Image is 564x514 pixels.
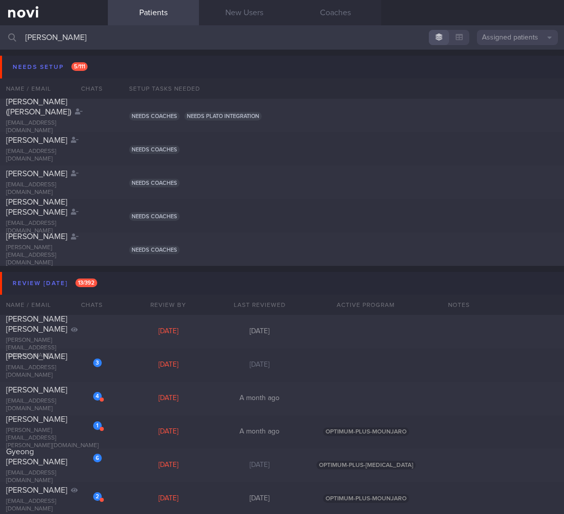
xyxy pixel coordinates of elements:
[6,448,67,466] span: Gyeong [PERSON_NAME]
[123,327,214,336] div: [DATE]
[6,337,102,360] div: [PERSON_NAME][EMAIL_ADDRESS][DOMAIN_NAME]
[214,461,305,470] div: [DATE]
[93,392,102,401] div: 4
[6,136,67,144] span: [PERSON_NAME]
[67,78,108,99] div: Chats
[10,276,100,290] div: Review [DATE]
[93,454,102,462] div: 6
[6,398,102,413] div: [EMAIL_ADDRESS][DOMAIN_NAME]
[129,246,180,254] span: Needs coaches
[129,179,180,187] span: Needs coaches
[123,494,214,503] div: [DATE]
[129,112,180,121] span: Needs coaches
[6,232,67,241] span: [PERSON_NAME]
[6,98,71,116] span: [PERSON_NAME] ([PERSON_NAME])
[184,112,262,121] span: Needs plato integration
[6,148,102,163] div: [EMAIL_ADDRESS][DOMAIN_NAME]
[214,494,305,503] div: [DATE]
[123,461,214,470] div: [DATE]
[214,361,305,370] div: [DATE]
[6,305,67,333] span: [PERSON_NAME] [PERSON_NAME] [PERSON_NAME]
[6,386,67,394] span: [PERSON_NAME]
[6,498,102,513] div: [EMAIL_ADDRESS][DOMAIN_NAME]
[6,220,102,235] div: [EMAIL_ADDRESS][DOMAIN_NAME]
[93,359,102,367] div: 3
[214,427,305,437] div: A month ago
[6,198,67,216] span: [PERSON_NAME] [PERSON_NAME]
[93,421,102,430] div: 1
[214,327,305,336] div: [DATE]
[6,486,67,494] span: [PERSON_NAME]
[129,212,180,221] span: Needs coaches
[6,364,102,379] div: [EMAIL_ADDRESS][DOMAIN_NAME]
[6,181,102,196] div: [EMAIL_ADDRESS][DOMAIN_NAME]
[6,244,102,267] div: [PERSON_NAME][EMAIL_ADDRESS][DOMAIN_NAME]
[123,295,214,315] div: Review By
[123,427,214,437] div: [DATE]
[6,170,67,178] span: [PERSON_NAME]
[123,78,564,99] div: Setup tasks needed
[129,145,180,154] span: Needs coaches
[6,427,102,450] div: [PERSON_NAME][EMAIL_ADDRESS][PERSON_NAME][DOMAIN_NAME]
[442,295,564,315] div: Notes
[6,352,67,361] span: [PERSON_NAME]
[323,494,409,503] span: OPTIMUM-PLUS-MOUNJARO
[71,62,88,71] span: 5 / 111
[323,427,409,436] span: OPTIMUM-PLUS-MOUNJARO
[6,120,102,135] div: [EMAIL_ADDRESS][DOMAIN_NAME]
[316,461,416,469] span: OPTIMUM-PLUS-[MEDICAL_DATA]
[93,492,102,501] div: 2
[477,30,558,45] button: Assigned patients
[10,60,90,74] div: Needs setup
[6,469,102,485] div: [EMAIL_ADDRESS][DOMAIN_NAME]
[75,279,97,287] span: 13 / 392
[6,415,67,423] span: [PERSON_NAME]
[123,394,214,403] div: [DATE]
[214,394,305,403] div: A month ago
[67,295,108,315] div: Chats
[214,295,305,315] div: Last Reviewed
[305,295,427,315] div: Active Program
[123,361,214,370] div: [DATE]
